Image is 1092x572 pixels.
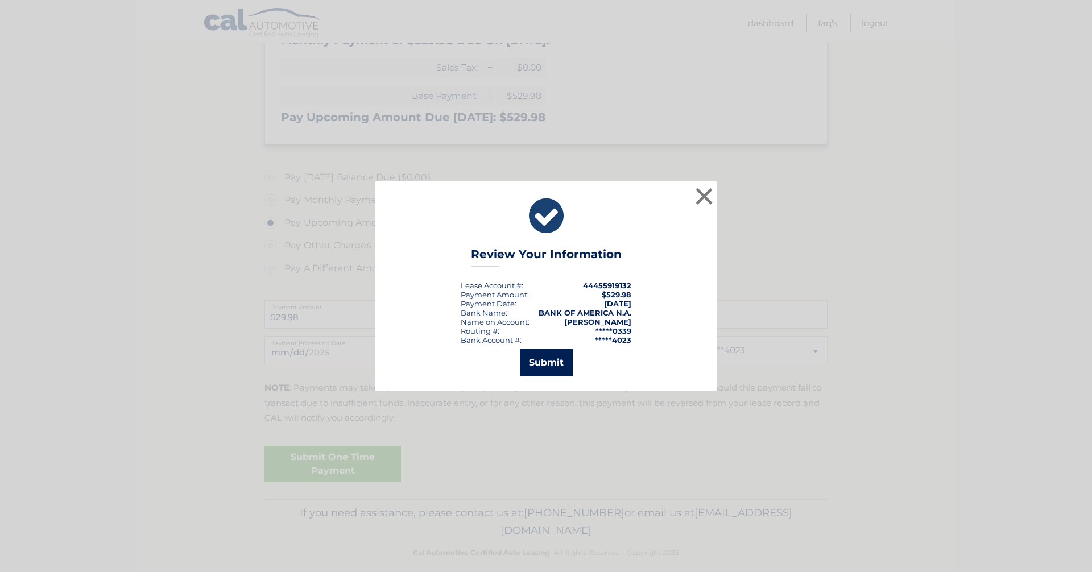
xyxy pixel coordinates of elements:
[461,299,516,308] div: :
[461,308,507,317] div: Bank Name:
[461,335,522,345] div: Bank Account #:
[461,299,515,308] span: Payment Date
[520,349,573,376] button: Submit
[693,185,715,208] button: ×
[583,281,631,290] strong: 44455919132
[461,290,529,299] div: Payment Amount:
[461,317,530,326] div: Name on Account:
[461,281,523,290] div: Lease Account #:
[602,290,631,299] span: $529.98
[604,299,631,308] span: [DATE]
[461,326,499,335] div: Routing #:
[471,247,622,267] h3: Review Your Information
[539,308,631,317] strong: BANK OF AMERICA N.A.
[564,317,631,326] strong: [PERSON_NAME]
